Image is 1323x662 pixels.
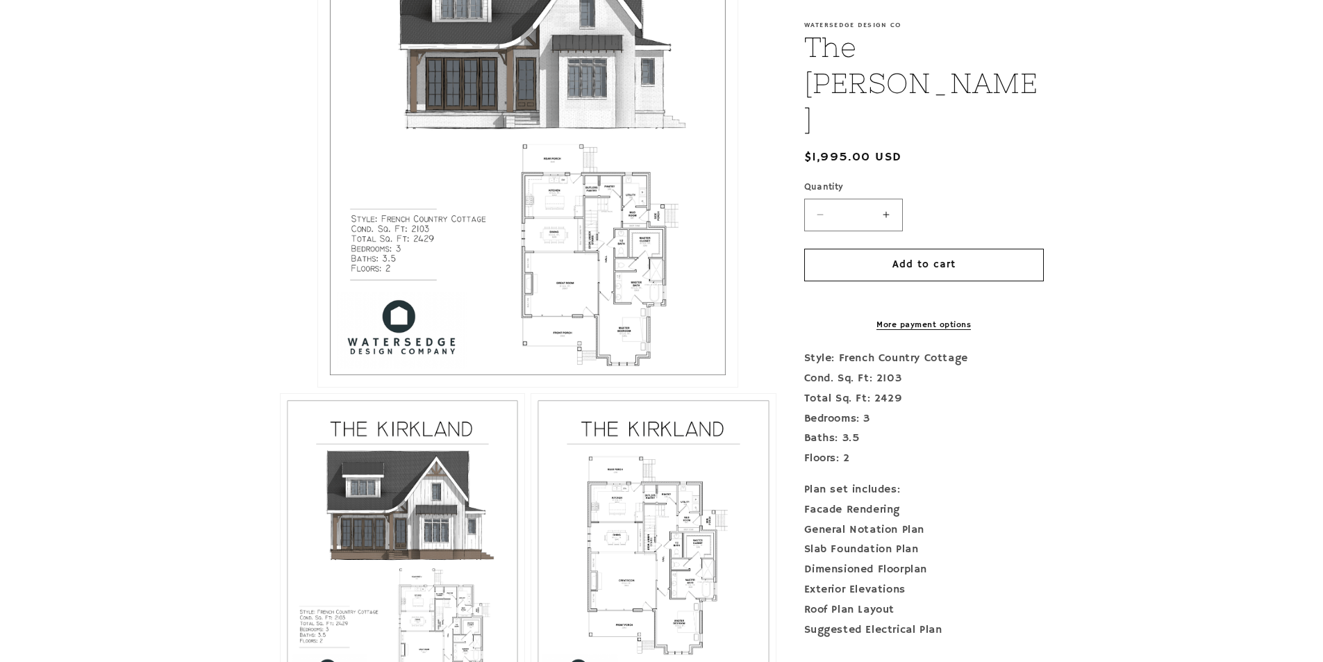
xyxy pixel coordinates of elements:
label: Quantity [804,181,1044,195]
div: Suggested Electrical Plan [804,620,1044,640]
div: Plan set includes: [804,480,1044,500]
button: Add to cart [804,249,1044,281]
a: More payment options [804,319,1044,331]
h1: The [PERSON_NAME] [804,29,1044,138]
div: General Notation Plan [804,520,1044,540]
span: $1,995.00 USD [804,148,902,167]
div: Roof Plan Layout [804,600,1044,620]
div: Exterior Elevations [804,580,1044,600]
p: Watersedge Design Co [804,21,1044,29]
div: Dimensioned Floorplan [804,560,1044,580]
div: Facade Rendering [804,500,1044,520]
p: Style: French Country Cottage Cond. Sq. Ft: 2103 Total Sq. Ft: 2429 Bedrooms: 3 Baths: 3.5 Floors: 2 [804,349,1044,469]
div: Slab Foundation Plan [804,540,1044,560]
